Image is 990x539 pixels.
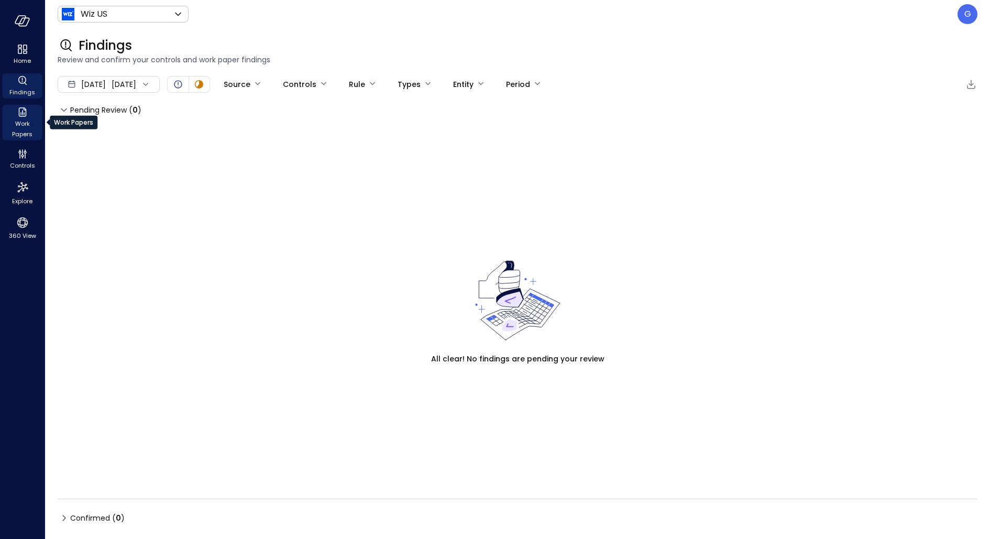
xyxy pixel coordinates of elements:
[2,147,42,172] div: Controls
[14,56,31,66] span: Home
[81,8,107,20] p: Wiz US
[224,75,250,93] div: Source
[2,178,42,207] div: Explore
[58,54,977,65] span: Review and confirm your controls and work paper findings
[10,160,35,171] span: Controls
[2,214,42,242] div: 360 View
[81,79,106,90] span: [DATE]
[2,73,42,98] div: Findings
[9,230,36,241] span: 360 View
[116,513,121,523] span: 0
[129,104,141,116] div: ( )
[12,196,32,206] span: Explore
[112,512,125,524] div: ( )
[70,102,141,118] span: Pending Review
[506,75,530,93] div: Period
[2,42,42,67] div: Home
[453,75,474,93] div: Entity
[133,105,138,115] span: 0
[964,8,971,20] p: G
[62,8,74,20] img: Icon
[193,78,205,91] div: In Progress
[50,116,97,129] div: Work Papers
[172,78,184,91] div: Open
[2,105,42,140] div: Work Papers
[349,75,365,93] div: Rule
[79,37,132,54] span: Findings
[9,87,35,97] span: Findings
[283,75,316,93] div: Controls
[398,75,421,93] div: Types
[6,118,38,139] span: Work Papers
[958,4,977,24] div: Guy
[70,510,125,526] span: Confirmed
[431,353,604,365] span: All clear! No findings are pending your review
